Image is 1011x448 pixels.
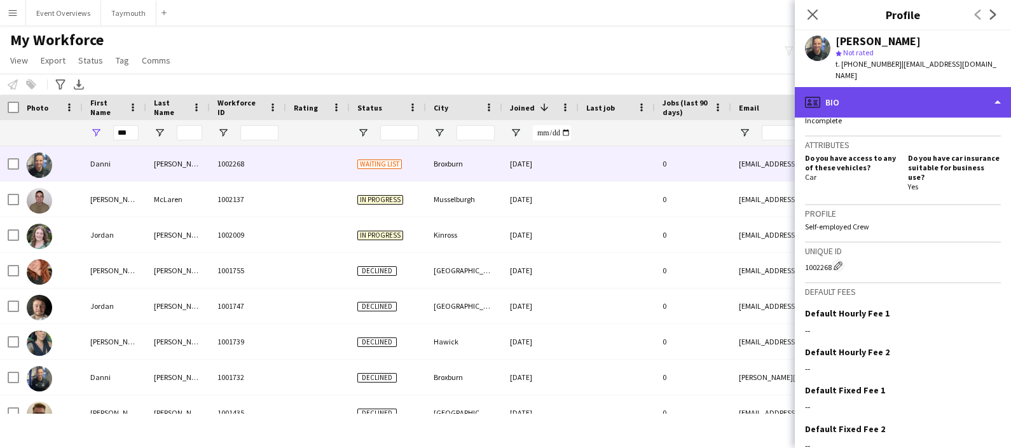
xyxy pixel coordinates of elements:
div: 1002268 [210,146,286,181]
h5: Do you have access to any of these vehicles? [805,153,898,172]
div: [DATE] [502,217,579,252]
div: Bio [795,87,1011,118]
img: Danielle Warnock [27,259,52,285]
div: [EMAIL_ADDRESS][DOMAIN_NAME] [731,182,986,217]
div: [EMAIL_ADDRESS][DOMAIN_NAME] [731,324,986,359]
div: [EMAIL_ADDRESS][DOMAIN_NAME] [731,288,986,323]
div: [DATE] [502,360,579,395]
h3: Default fees [805,286,1001,297]
img: Aidan McLaren [27,188,52,214]
div: [PERSON_NAME][EMAIL_ADDRESS][PERSON_NAME][DOMAIN_NAME][PERSON_NAME] [731,360,986,395]
button: Open Filter Menu [217,127,229,139]
div: [PERSON_NAME] [83,395,146,430]
div: [DATE] [502,288,579,323]
div: 1001435 [210,395,286,430]
span: In progress [357,231,403,240]
span: Export [41,55,65,66]
div: 0 [655,395,731,430]
div: [PERSON_NAME] [146,253,210,288]
div: Kinross [426,217,502,252]
div: [DATE] [502,395,579,430]
div: [GEOGRAPHIC_DATA] [426,395,502,430]
div: 1001732 [210,360,286,395]
div: Broxburn [426,360,502,395]
div: [GEOGRAPHIC_DATA] [426,253,502,288]
img: Danni Pagliarulo [27,366,52,391]
div: 0 [655,324,731,359]
h5: Do you have car insurance suitable for business use? [908,153,1001,182]
div: [PERSON_NAME] [83,253,146,288]
div: [PERSON_NAME] [83,324,146,359]
app-action-btn: Export XLSX [71,77,86,92]
a: Comms [137,52,175,69]
button: Taymouth [101,1,156,25]
span: Last job [586,103,615,112]
p: Incomplete [805,116,1001,125]
span: Last Name [154,98,187,117]
img: Jordan Cullen [27,224,52,249]
button: Event Overviews [26,1,101,25]
div: 1001747 [210,288,286,323]
div: 0 [655,146,731,181]
a: Export [36,52,71,69]
span: Declined [357,266,397,276]
div: 1001755 [210,253,286,288]
span: Tag [116,55,129,66]
span: Car [805,172,816,182]
div: [PERSON_NAME] [146,395,210,430]
div: 0 [655,182,731,217]
span: Yes [908,182,918,191]
span: City [434,103,448,112]
button: Open Filter Menu [434,127,445,139]
div: 0 [655,253,731,288]
div: [DATE] [502,324,579,359]
span: t. [PHONE_NUMBER] [836,59,902,69]
h3: Attributes [805,139,1001,151]
div: -- [805,325,1001,336]
div: [PERSON_NAME] [83,182,146,217]
span: Jobs (last 90 days) [663,98,708,117]
span: Declined [357,337,397,347]
span: Declined [357,409,397,418]
input: First Name Filter Input [113,125,139,140]
div: 1002268 [805,259,1001,272]
div: 0 [655,217,731,252]
div: [EMAIL_ADDRESS][DOMAIN_NAME] [731,217,986,252]
h3: Default Hourly Fee 2 [805,346,890,358]
img: Danni Pagliarulo [27,153,52,178]
input: Last Name Filter Input [177,125,202,140]
h3: Default Hourly Fee 1 [805,308,890,319]
button: Open Filter Menu [739,127,750,139]
img: Daniel James Doyle [27,402,52,427]
img: Danielle Mercer [27,330,52,356]
div: [PERSON_NAME] [146,217,210,252]
img: Jordan Watson [27,295,52,320]
div: [EMAIL_ADDRESS][DOMAIN_NAME] [731,146,986,181]
span: Comms [142,55,170,66]
div: [PERSON_NAME] [146,146,210,181]
h3: Profile [795,6,1011,23]
span: Email [739,103,759,112]
span: | [EMAIL_ADDRESS][DOMAIN_NAME] [836,59,996,80]
span: In progress [357,195,403,205]
div: 1002137 [210,182,286,217]
span: First Name [90,98,123,117]
h3: Unique ID [805,245,1001,257]
div: Jordan [83,288,146,323]
div: -- [805,401,1001,412]
h3: Default Fixed Fee 1 [805,384,885,396]
div: Hawick [426,324,502,359]
h3: Default Fixed Fee 2 [805,423,885,435]
div: 1001739 [210,324,286,359]
div: Danni [83,360,146,395]
input: Joined Filter Input [533,125,571,140]
div: [DATE] [502,146,579,181]
span: Status [78,55,103,66]
span: Not rated [843,48,874,57]
div: McLaren [146,182,210,217]
span: My Workforce [10,31,104,50]
div: [EMAIL_ADDRESS][DOMAIN_NAME] [731,253,986,288]
div: [PERSON_NAME] [146,288,210,323]
button: Open Filter Menu [90,127,102,139]
div: Broxburn [426,146,502,181]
